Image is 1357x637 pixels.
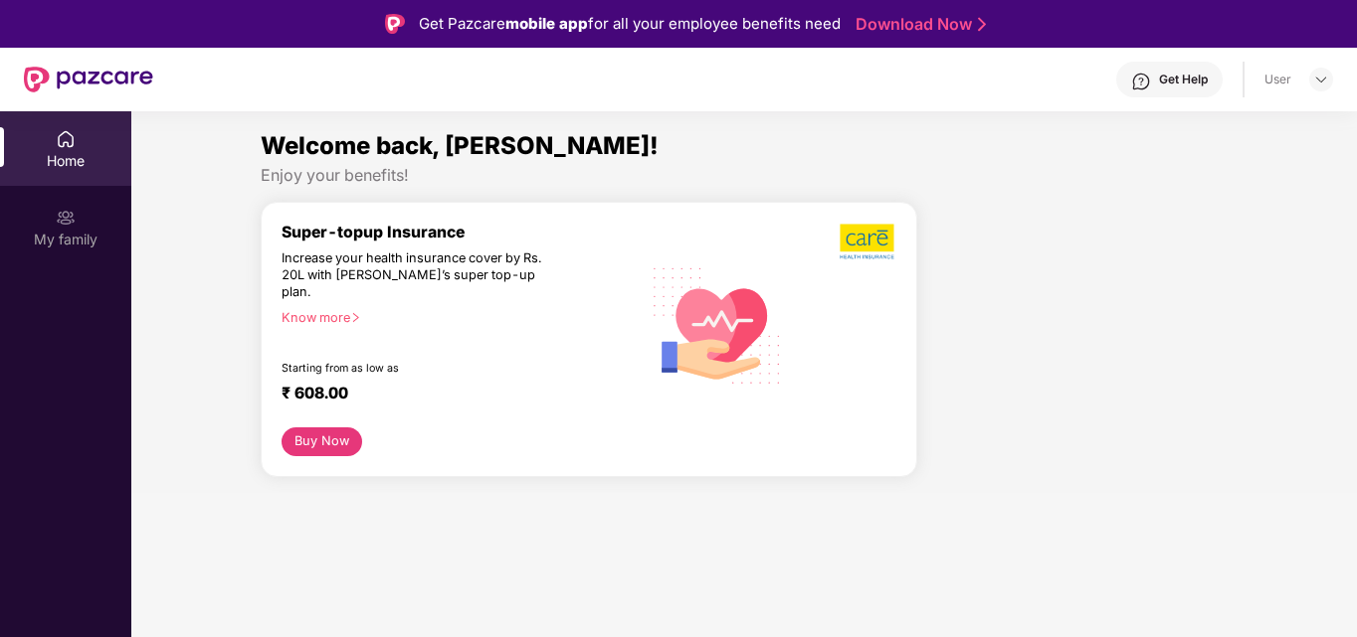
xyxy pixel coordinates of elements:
img: Stroke [978,14,986,35]
button: Buy Now [282,427,362,456]
span: right [350,312,361,323]
div: Increase your health insurance cover by Rs. 20L with [PERSON_NAME]’s super top-up plan. [282,250,554,301]
img: svg+xml;base64,PHN2ZyBpZD0iSGVscC0zMngzMiIgeG1sbnM9Imh0dHA6Ly93d3cudzMub3JnLzIwMDAvc3ZnIiB3aWR0aD... [1131,72,1151,91]
div: Know more [282,310,629,324]
img: svg+xml;base64,PHN2ZyBpZD0iSG9tZSIgeG1sbnM9Imh0dHA6Ly93d3cudzMub3JnLzIwMDAvc3ZnIiB3aWR0aD0iMjAiIG... [56,129,76,149]
img: svg+xml;base64,PHN2ZyBpZD0iRHJvcGRvd24tMzJ4MzIiIHhtbG5zPSJodHRwOi8vd3d3LnczLm9yZy8yMDAwL3N2ZyIgd2... [1313,72,1329,87]
a: Download Now [856,14,980,35]
img: svg+xml;base64,PHN2ZyB4bWxucz0iaHR0cDovL3d3dy53My5vcmcvMjAwMC9zdmciIHhtbG5zOnhsaW5rPSJodHRwOi8vd3... [641,246,795,402]
div: Super-topup Insurance [282,223,641,241]
div: User [1264,72,1291,87]
img: Logo [385,14,405,34]
div: Get Pazcare for all your employee benefits need [419,12,841,36]
div: Enjoy your benefits! [261,165,1228,186]
img: svg+xml;base64,PHN2ZyB3aWR0aD0iMjAiIGhlaWdodD0iMjAiIHZpZXdCb3g9IjAgMCAyMCAyMCIgZmlsbD0ibm9uZSIgeG... [56,208,76,228]
div: ₹ 608.00 [282,384,621,407]
img: New Pazcare Logo [24,67,153,92]
img: b5dec4f62d2307b9de63beb79f102df3.png [840,223,896,260]
strong: mobile app [505,14,588,33]
div: Starting from as low as [282,362,556,376]
span: Welcome back, [PERSON_NAME]! [261,131,659,160]
div: Get Help [1159,72,1208,87]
